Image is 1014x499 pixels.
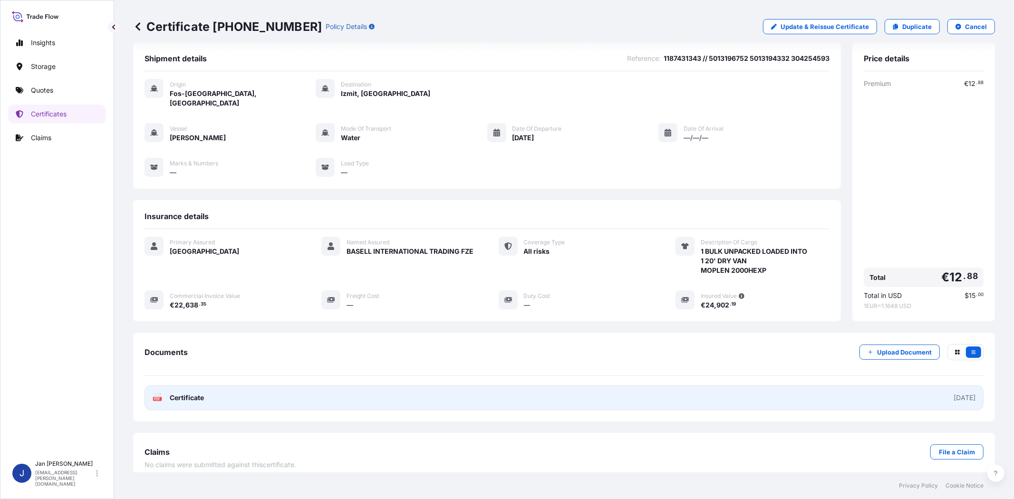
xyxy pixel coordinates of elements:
[701,292,737,300] span: Insured Value
[930,444,984,460] a: File a Claim
[8,57,106,76] a: Storage
[145,460,296,470] span: No claims were submitted against this certificate .
[201,303,206,306] span: 35
[341,160,369,167] span: Load Type
[976,293,977,297] span: .
[170,302,174,308] span: €
[31,86,53,95] p: Quotes
[347,300,353,310] span: —
[714,302,716,308] span: ,
[705,302,714,308] span: 24
[512,125,562,133] span: Date of Departure
[199,303,200,306] span: .
[145,347,188,357] span: Documents
[170,292,240,300] span: Commercial Invoice Value
[869,273,886,282] span: Total
[35,470,94,487] p: [EMAIL_ADDRESS][PERSON_NAME][DOMAIN_NAME]
[19,469,24,478] span: J
[145,54,207,63] span: Shipment details
[978,81,984,85] span: 88
[864,79,891,88] span: Premium
[524,239,565,246] span: Coverage Type
[701,239,757,246] span: Description Of Cargo
[170,239,215,246] span: Primary Assured
[524,247,550,256] span: All risks
[524,292,550,300] span: Duty Cost
[701,302,705,308] span: €
[949,271,962,283] span: 12
[8,81,106,100] a: Quotes
[341,125,391,133] span: Mode of Transport
[31,133,51,143] p: Claims
[347,239,389,246] span: Named Assured
[885,19,940,34] a: Duplicate
[976,81,977,85] span: .
[967,273,978,279] span: 88
[954,393,975,403] div: [DATE]
[512,133,534,143] span: [DATE]
[341,81,371,88] span: Destination
[684,125,724,133] span: Date of Arrival
[684,133,708,143] span: —/—/—
[31,109,67,119] p: Certificates
[183,302,185,308] span: ,
[145,385,984,410] a: PDFCertificate[DATE]
[35,460,94,468] p: Jan [PERSON_NAME]
[864,302,984,310] span: 1 EUR = 1.1648 USD
[859,345,940,360] button: Upload Document
[31,38,55,48] p: Insights
[170,89,316,108] span: Fos-[GEOGRAPHIC_DATA], [GEOGRAPHIC_DATA]
[732,303,736,306] span: 19
[947,19,995,34] button: Cancel
[170,125,187,133] span: Vessel
[170,247,239,256] span: [GEOGRAPHIC_DATA]
[877,347,932,357] p: Upload Document
[941,271,949,283] span: €
[8,33,106,52] a: Insights
[174,302,183,308] span: 22
[133,19,322,34] p: Certificate [PHONE_NUMBER]
[170,168,176,177] span: —
[170,81,186,88] span: Origin
[781,22,869,31] p: Update & Reissue Certificate
[347,292,379,300] span: Freight Cost
[902,22,932,31] p: Duplicate
[939,447,975,457] p: File a Claim
[31,62,56,71] p: Storage
[8,105,106,124] a: Certificates
[864,54,909,63] span: Price details
[145,211,209,221] span: Insurance details
[145,447,170,457] span: Claims
[965,292,969,299] span: $
[664,54,830,63] span: 1187431343 // 5013196752 5013194332 304254593
[716,302,729,308] span: 902
[968,80,975,87] span: 12
[524,300,531,310] span: —
[899,482,938,489] a: Privacy Policy
[978,293,984,297] span: 00
[347,247,473,256] span: BASELL INTERNATIONAL TRADING FZE
[185,302,198,308] span: 638
[326,22,367,31] p: Policy Details
[969,292,975,299] span: 15
[763,19,877,34] a: Update & Reissue Certificate
[864,291,902,300] span: Total in USD
[627,54,661,63] span: Reference :
[170,160,218,167] span: Marks & Numbers
[155,397,161,401] text: PDF
[964,80,968,87] span: €
[170,133,226,143] span: [PERSON_NAME]
[701,247,807,275] span: 1 BULK UNPACKED LOADED INTO 1 20' DRY VAN MOPLEN 2000HEXP
[965,22,987,31] p: Cancel
[341,168,348,177] span: —
[341,133,360,143] span: Water
[730,303,731,306] span: .
[946,482,984,489] a: Cookie Notice
[8,128,106,147] a: Claims
[341,89,430,98] span: Izmit, [GEOGRAPHIC_DATA]
[964,273,966,279] span: .
[170,393,204,403] span: Certificate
